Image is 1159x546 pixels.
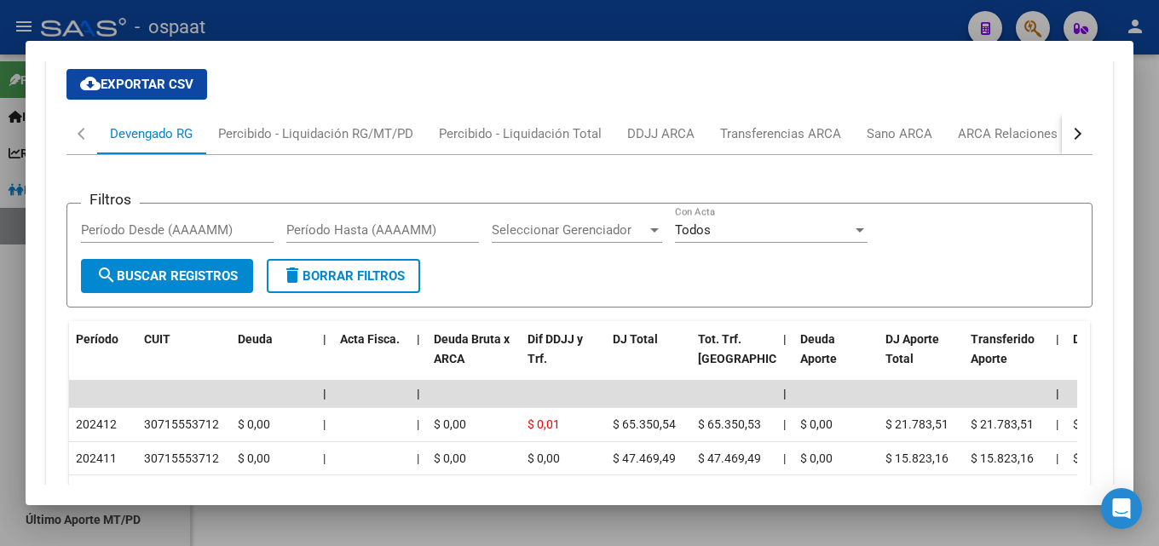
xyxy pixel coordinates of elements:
[783,387,787,400] span: |
[218,124,413,143] div: Percibido - Liquidación RG/MT/PD
[340,332,400,346] span: Acta Fisca.
[971,332,1035,365] span: Transferido Aporte
[238,451,270,465] span: $ 0,00
[783,332,787,346] span: |
[885,332,939,365] span: DJ Aporte Total
[492,222,647,238] span: Seleccionar Gerenciador
[1056,332,1059,346] span: |
[417,417,419,431] span: |
[698,451,761,465] span: $ 47.469,49
[323,451,326,465] span: |
[80,77,193,92] span: Exportar CSV
[144,449,219,468] div: 30715553712
[800,332,837,365] span: Deuda Aporte
[885,451,949,465] span: $ 15.823,16
[1073,417,1105,431] span: $ 0,00
[267,259,420,293] button: Borrar Filtros
[282,265,303,285] mat-icon: delete
[1056,417,1058,431] span: |
[885,417,949,431] span: $ 21.783,51
[1056,387,1059,400] span: |
[1073,451,1105,465] span: $ 0,00
[800,417,833,431] span: $ 0,00
[238,417,270,431] span: $ 0,00
[698,332,814,365] span: Tot. Trf. [GEOGRAPHIC_DATA]
[323,417,326,431] span: |
[528,332,583,365] span: Dif DDJJ y Trf.
[958,124,1117,143] div: ARCA Relaciones Laborales
[613,332,658,346] span: DJ Total
[76,451,117,465] span: 202411
[867,124,932,143] div: Sano ARCA
[964,321,1049,396] datatable-header-cell: Transferido Aporte
[783,451,786,465] span: |
[521,321,606,396] datatable-header-cell: Dif DDJJ y Trf.
[110,124,193,143] div: Devengado RG
[528,417,560,431] span: $ 0,01
[323,387,326,400] span: |
[76,417,117,431] span: 202412
[323,332,326,346] span: |
[434,417,466,431] span: $ 0,00
[606,321,691,396] datatable-header-cell: DJ Total
[417,332,420,346] span: |
[439,124,602,143] div: Percibido - Liquidación Total
[627,124,695,143] div: DDJJ ARCA
[434,332,510,365] span: Deuda Bruta x ARCA
[137,321,231,396] datatable-header-cell: CUIT
[410,321,427,396] datatable-header-cell: |
[691,321,776,396] datatable-header-cell: Tot. Trf. Bruto
[971,417,1034,431] span: $ 21.783,51
[1101,488,1142,529] div: Open Intercom Messenger
[282,268,405,284] span: Borrar Filtros
[1049,321,1066,396] datatable-header-cell: |
[427,321,521,396] datatable-header-cell: Deuda Bruta x ARCA
[316,321,333,396] datatable-header-cell: |
[144,415,219,434] div: 30715553712
[96,265,117,285] mat-icon: search
[144,482,219,502] div: 30715553712
[720,124,841,143] div: Transferencias ARCA
[66,69,207,100] button: Exportar CSV
[333,321,410,396] datatable-header-cell: Acta Fisca.
[1073,332,1143,346] span: Deuda Contr.
[528,451,560,465] span: $ 0,00
[1066,321,1151,396] datatable-header-cell: Deuda Contr.
[69,321,137,396] datatable-header-cell: Período
[783,417,786,431] span: |
[793,321,879,396] datatable-header-cell: Deuda Aporte
[776,321,793,396] datatable-header-cell: |
[417,451,419,465] span: |
[675,222,711,238] span: Todos
[76,332,118,346] span: Período
[879,321,964,396] datatable-header-cell: DJ Aporte Total
[81,190,140,209] h3: Filtros
[434,451,466,465] span: $ 0,00
[1056,451,1058,465] span: |
[238,332,273,346] span: Deuda
[971,451,1034,465] span: $ 15.823,16
[96,268,238,284] span: Buscar Registros
[613,451,676,465] span: $ 47.469,49
[80,73,101,94] mat-icon: cloud_download
[698,417,761,431] span: $ 65.350,53
[613,417,676,431] span: $ 65.350,54
[231,321,316,396] datatable-header-cell: Deuda
[800,451,833,465] span: $ 0,00
[81,259,253,293] button: Buscar Registros
[144,332,170,346] span: CUIT
[417,387,420,400] span: |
